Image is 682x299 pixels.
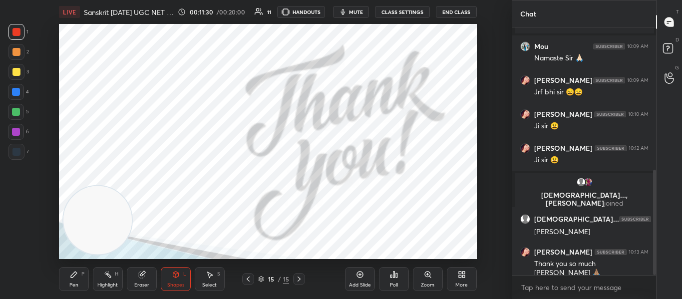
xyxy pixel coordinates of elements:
div: 10:12 AM [629,145,649,151]
img: 4P8fHbbgJtejmAAAAAElFTkSuQmCC [595,145,627,151]
img: 4P8fHbbgJtejmAAAAAElFTkSuQmCC [594,111,626,117]
div: L [183,272,186,277]
div: Ji sir 😀 [534,155,649,165]
div: S [217,272,220,277]
h4: Sanskrit [DATE] UGC NET की तैयारी कैसे करे [84,7,174,17]
div: P [81,272,84,277]
div: 10:09 AM [627,77,649,83]
img: 4P8fHbbgJtejmAAAAAElFTkSuQmCC [595,249,627,255]
div: 3 [8,64,29,80]
div: 4 [8,84,29,100]
div: 1 [8,24,28,40]
h6: Mou [534,42,548,51]
div: [PERSON_NAME] [534,227,649,237]
div: 2 [8,44,29,60]
div: Poll [390,283,398,288]
div: 7 [8,144,29,160]
img: 8dc0a00abd1d4959ac1b144fdf4070ca.jpg [520,41,530,51]
img: cbaba5c0531142a8b3bc06e2876b9b3a.jpg [520,143,530,153]
img: cbaba5c0531142a8b3bc06e2876b9b3a.jpg [520,75,530,85]
img: 4P8fHbbgJtejmAAAAAElFTkSuQmCC [593,43,625,49]
div: Select [202,283,217,288]
div: 15 [283,275,289,284]
img: 4P8fHbbgJtejmAAAAAElFTkSuQmCC [619,216,651,222]
div: Ji sir 😀 [534,121,649,131]
div: More [455,283,468,288]
img: cbaba5c0531142a8b3bc06e2876b9b3a.jpg [520,247,530,257]
img: cbaba5c0531142a8b3bc06e2876b9b3a.jpg [520,109,530,119]
button: End Class [436,6,477,18]
div: Zoom [421,283,434,288]
span: joined [604,198,623,208]
button: HANDOUTS [277,6,325,18]
div: 6 [8,124,29,140]
div: Namaste Sir 🙏🏻 [534,53,649,63]
div: Eraser [134,283,149,288]
p: T [676,8,679,15]
img: e11d2a802edf4ba3a2045be0bc7c6b8d.jpg [583,177,593,187]
h6: [PERSON_NAME] [534,76,593,85]
div: Thank you so much [PERSON_NAME] 🙏🏽 [534,259,649,278]
button: mute [333,6,369,18]
h6: [PERSON_NAME] [534,144,593,153]
div: 5 [8,104,29,120]
div: Add Slide [349,283,371,288]
div: Pen [69,283,78,288]
p: D [676,36,679,43]
div: 15 [266,276,276,282]
div: grid [512,27,657,275]
p: Chat [512,0,544,27]
div: 10:09 AM [627,43,649,49]
div: Jrf bhi sir 😄😄 [534,87,649,97]
div: Highlight [97,283,118,288]
span: mute [349,8,363,15]
div: 10:13 AM [629,249,649,255]
h6: [DEMOGRAPHIC_DATA]... [534,215,619,224]
div: 11 [267,9,271,14]
p: G [675,64,679,71]
h6: [PERSON_NAME] [534,248,593,257]
div: 10:10 AM [628,111,649,117]
img: 4P8fHbbgJtejmAAAAAElFTkSuQmCC [593,77,625,83]
div: LIVE [59,6,80,18]
p: [DEMOGRAPHIC_DATA]..., [PERSON_NAME] [521,191,648,207]
div: / [278,276,281,282]
div: Shapes [167,283,184,288]
h6: [PERSON_NAME] [534,110,593,119]
img: default.png [520,214,530,224]
button: CLASS SETTINGS [375,6,430,18]
div: H [115,272,118,277]
img: default.png [576,177,586,187]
